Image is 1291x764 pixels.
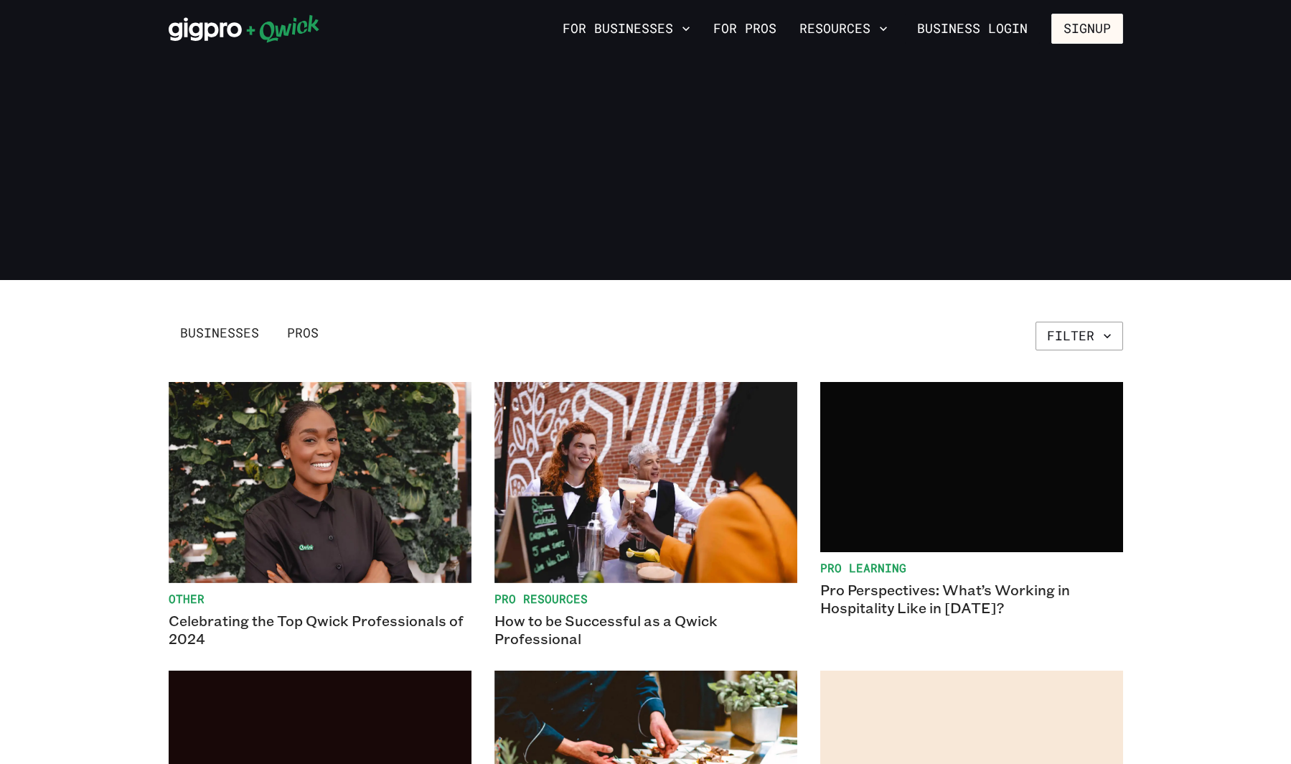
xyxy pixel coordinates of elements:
[494,382,797,583] img: How to be Successful as a Qwick Professional
[794,17,893,41] button: Resources
[905,14,1040,44] a: Business Login
[820,382,1123,648] a: Pro LearningPro Perspectives: What’s Working in Hospitality Like in [DATE]?
[494,382,797,648] a: Pro ResourcesHow to be Successful as a Qwick Professional
[169,612,471,648] p: Celebrating the Top Qwick Professionals of 2024
[1051,14,1123,44] button: Signup
[169,592,471,606] span: Other
[287,325,319,341] span: Pros
[557,17,696,41] button: For Businesses
[169,382,471,583] img: Celebrating the Top Qwick Professionals of 2024
[494,592,797,606] span: Pro Resources
[494,612,797,648] p: How to be Successful as a Qwick Professional
[708,17,782,41] a: For Pros
[820,581,1123,617] p: Pro Perspectives: What’s Working in Hospitality Like in [DATE]?
[180,325,259,341] span: Businesses
[820,561,1123,575] span: Pro Learning
[1036,322,1123,350] button: Filter
[169,382,471,648] a: OtherCelebrating the Top Qwick Professionals of 2024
